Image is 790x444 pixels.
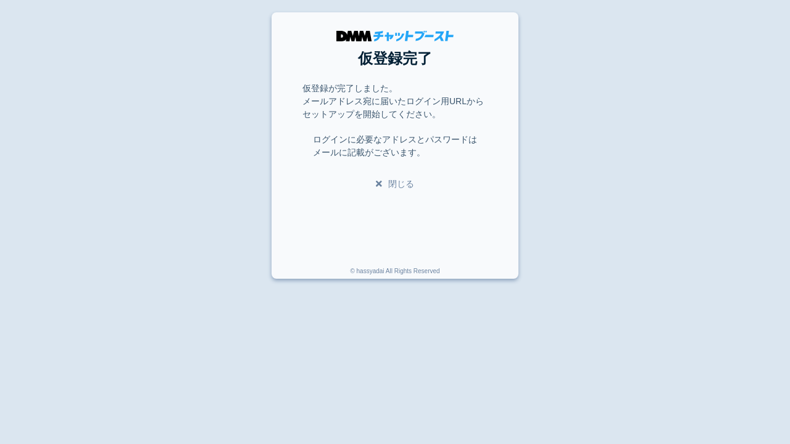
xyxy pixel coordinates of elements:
[336,31,454,41] img: DMMチャットブースト
[350,266,439,279] div: © hassyadai All Rights Reserved
[313,133,477,159] p: ログインに必要なアドレスとパスワードは メールに記載がございます。
[302,82,488,121] p: 仮登録が完了しました。 メールアドレス宛に届いたログイン用URLからセットアップを開始してください。
[376,179,414,189] a: 閉じる
[302,47,488,70] h1: 仮登録完了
